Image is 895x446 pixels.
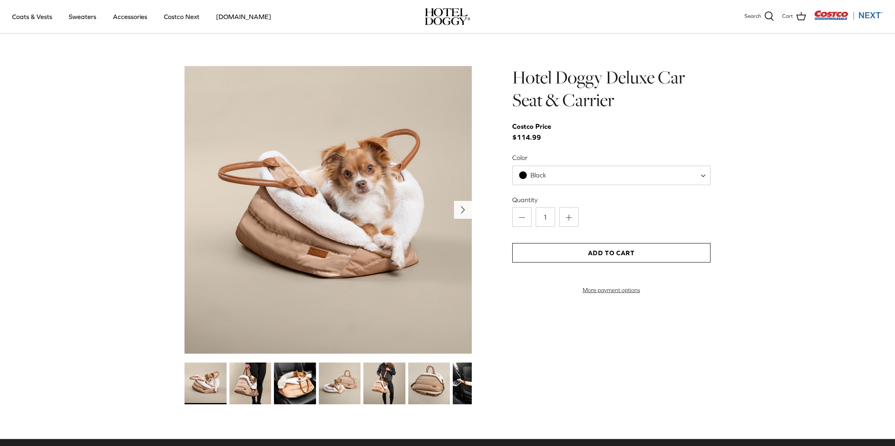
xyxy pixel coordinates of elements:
[536,207,555,227] input: Quantity
[209,3,278,30] a: [DOMAIN_NAME]
[744,11,774,22] a: Search
[512,66,710,112] h1: Hotel Doggy Deluxe Car Seat & Carrier
[512,287,710,294] a: More payment options
[530,171,546,179] span: Black
[106,3,155,30] a: Accessories
[454,201,472,219] button: Next
[814,10,883,20] img: Costco Next
[425,8,470,25] img: hoteldoggycom
[782,12,793,21] span: Cart
[513,171,563,179] span: Black
[157,3,207,30] a: Costco Next
[512,153,710,162] label: Color
[512,166,710,185] span: Black
[425,8,470,25] a: hoteldoggy.com hoteldoggycom
[782,11,806,22] a: Cart
[814,15,883,21] a: Visit Costco Next
[512,121,559,143] span: $114.99
[512,243,710,262] button: Add to Cart
[274,363,316,404] img: small dog in a tan dog carrier on a black seat in the car
[512,121,551,132] div: Costco Price
[744,12,761,21] span: Search
[5,3,59,30] a: Coats & Vests
[62,3,104,30] a: Sweaters
[512,195,710,204] label: Quantity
